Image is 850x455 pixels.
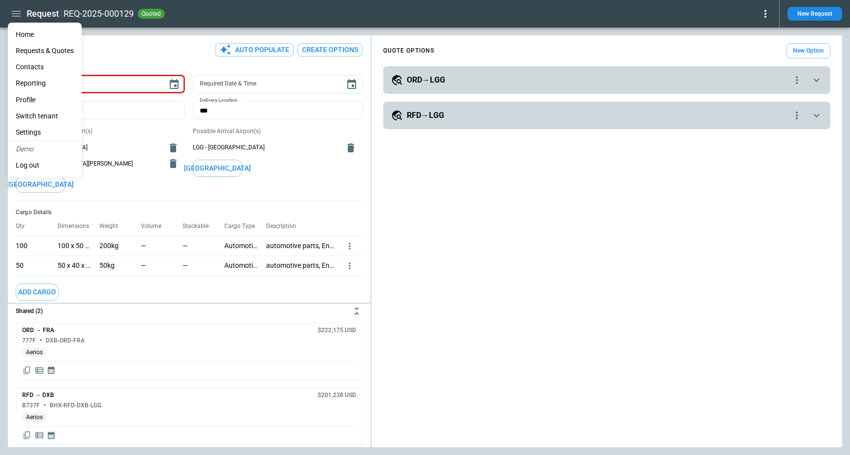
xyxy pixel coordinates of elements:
[8,157,82,173] li: Log out
[8,43,82,59] a: Requests & Quotes
[8,124,82,141] a: Settings
[8,75,82,91] a: Reporting
[8,108,82,124] li: Switch tenant
[8,27,82,43] a: Home
[8,92,82,108] a: Profile
[8,141,82,157] li: Demo
[8,59,82,75] a: Contacts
